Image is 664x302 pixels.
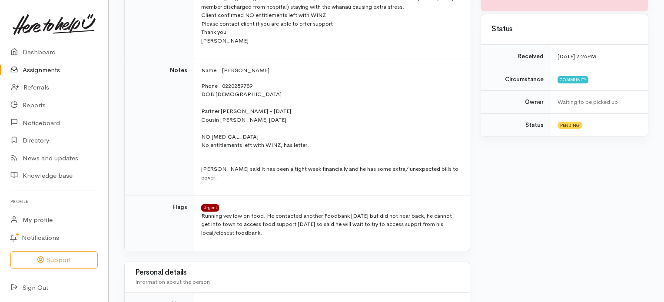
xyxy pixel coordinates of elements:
span: Pending [558,122,582,129]
p: Name [PERSON_NAME] [201,66,459,75]
h3: Status [491,25,637,33]
p: Phone 0220259789 DOB [DEMOGRAPHIC_DATA] Partner [PERSON_NAME] - [DATE] Cousin [PERSON_NAME] [DATE... [201,82,459,149]
td: Notes [125,59,194,196]
time: [DATE] 2:26PM [558,53,596,60]
td: Flags [125,196,194,251]
p: [PERSON_NAME] said it has been a tight week financially and he has some extra/ unexpected bills t... [201,156,459,182]
td: Status [481,113,551,136]
span: Community [558,76,588,83]
button: Support [10,251,98,269]
td: Circumstance [481,68,551,91]
h3: Personal details [135,269,459,277]
div: Waiting to be picked up [558,98,637,106]
span: Urgent [201,204,219,211]
p: Running vey low on food. He contacted another Foodbank [DATE] but did not hear back, he cannot ge... [201,212,459,237]
td: Received [481,45,551,68]
td: Owner [481,91,551,114]
h6: Profile [10,196,98,207]
span: Information about the person [135,278,210,285]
